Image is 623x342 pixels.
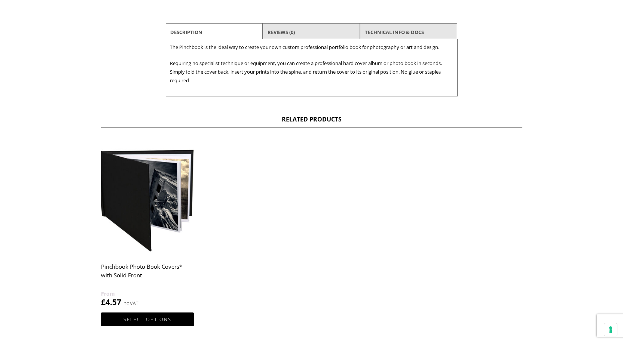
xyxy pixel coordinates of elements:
a: Description [170,25,202,39]
span: £ [101,297,106,307]
h2: Related products [101,115,522,127]
button: Your consent preferences for tracking technologies [604,323,617,336]
bdi: 4.57 [101,297,121,307]
a: TECHNICAL INFO & DOCS [365,25,424,39]
h2: Pinchbook Photo Book Covers* with Solid Front [101,259,194,289]
p: The Pinchbook is the ideal way to create your own custom professional portfolio book for photogra... [170,43,453,52]
a: Pinchbook Photo Book Covers* with Solid Front £4.57 [101,139,194,308]
img: Pinchbook Photo Book Covers* with Solid Front [101,139,194,255]
a: Reviews (0) [268,25,295,39]
span: Requiring no specialist technique or equipment, you can create a professional hard cover album or... [170,60,442,84]
a: Select options for “Pinchbook Photo Book Covers* with Solid Front” [101,312,194,326]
